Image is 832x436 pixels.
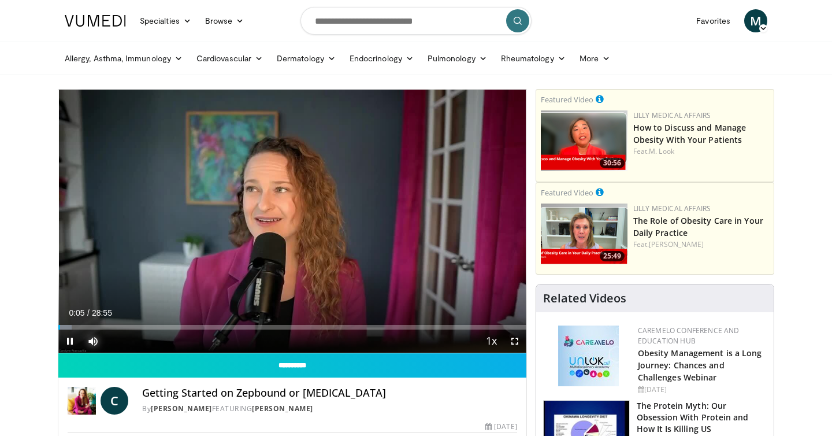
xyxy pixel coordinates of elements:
[300,7,532,35] input: Search topics, interventions
[689,9,737,32] a: Favorites
[541,204,627,264] img: e1208b6b-349f-4914-9dd7-f97803bdbf1d.png.150x105_q85_crop-smart_upscale.png
[81,330,105,353] button: Mute
[343,47,421,70] a: Endocrinology
[541,204,627,264] a: 25:49
[541,94,593,105] small: Featured Video
[638,326,740,346] a: CaReMeLO Conference and Education Hub
[633,239,769,250] div: Feat.
[133,9,198,32] a: Specialties
[142,404,517,414] div: By FEATURING
[633,215,763,238] a: The Role of Obesity Care in Your Daily Practice
[58,330,81,353] button: Pause
[69,308,84,317] span: 0:05
[198,9,251,32] a: Browse
[58,325,526,330] div: Progress Bar
[68,387,96,415] img: Dr. Carolynn Francavilla
[485,422,517,432] div: [DATE]
[92,308,112,317] span: 28:55
[633,110,711,120] a: Lilly Medical Affairs
[638,348,762,383] a: Obesity Management is a Long Journey: Chances and Challenges Webinar
[637,400,767,435] h3: The Protein Myth: Our Obsession With Protein and How It Is Killing US
[151,404,212,413] a: [PERSON_NAME]
[744,9,767,32] a: M
[58,90,526,353] video-js: Video Player
[190,47,270,70] a: Cardiovascular
[638,385,764,395] div: [DATE]
[494,47,573,70] a: Rheumatology
[270,47,343,70] a: Dermatology
[58,47,190,70] a: Allergy, Asthma, Immunology
[503,330,526,353] button: Fullscreen
[633,204,711,213] a: Lilly Medical Affairs
[101,387,128,415] a: C
[142,387,517,400] h4: Getting Started on Zepbound or [MEDICAL_DATA]
[600,251,625,261] span: 25:49
[480,330,503,353] button: Playback Rate
[541,110,627,171] a: 30:56
[541,187,593,198] small: Featured Video
[600,158,625,168] span: 30:56
[573,47,617,70] a: More
[633,122,746,145] a: How to Discuss and Manage Obesity With Your Patients
[649,239,704,249] a: [PERSON_NAME]
[421,47,494,70] a: Pulmonology
[649,146,674,156] a: M. Look
[633,146,769,157] div: Feat.
[252,404,313,413] a: [PERSON_NAME]
[543,291,626,305] h4: Related Videos
[65,15,126,27] img: VuMedi Logo
[87,308,90,317] span: /
[541,110,627,171] img: c98a6a29-1ea0-4bd5-8cf5-4d1e188984a7.png.150x105_q85_crop-smart_upscale.png
[558,326,619,386] img: 45df64a9-a6de-482c-8a90-ada250f7980c.png.150x105_q85_autocrop_double_scale_upscale_version-0.2.jpg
